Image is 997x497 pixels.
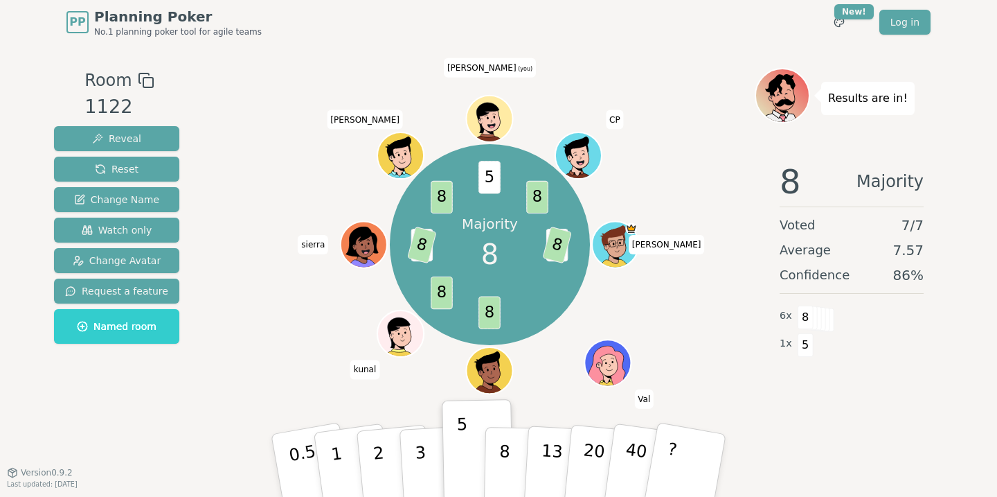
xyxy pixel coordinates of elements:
p: Results are in! [828,89,908,108]
span: 86 % [893,265,924,285]
span: Click to change your name [629,235,705,254]
span: spencer is the host [626,223,638,235]
span: 8 [481,234,498,275]
button: Named room [54,309,179,344]
span: Room [84,68,132,93]
span: Last updated: [DATE] [7,480,78,488]
span: 7 / 7 [901,216,924,235]
button: Version0.9.2 [7,467,73,478]
span: Click to change your name [634,390,654,409]
span: Planning Poker [94,7,262,26]
span: Click to change your name [298,235,328,254]
span: 8 [479,296,501,329]
span: No.1 planning poker tool for agile teams [94,26,262,37]
p: Majority [462,214,518,234]
span: Click to change your name [444,58,536,78]
span: Confidence [780,265,850,285]
button: Click to change your avatar [468,97,512,141]
button: Reveal [54,126,179,151]
span: 8 [408,226,438,263]
button: Watch only [54,218,179,243]
span: 8 [431,181,453,213]
button: New! [827,10,852,35]
span: 8 [527,181,549,213]
span: 5 [479,161,501,193]
span: 5 [798,333,814,357]
div: 1122 [84,93,154,121]
a: Log in [879,10,931,35]
button: Change Name [54,187,179,212]
span: 8 [780,165,801,198]
span: Request a feature [65,284,168,298]
span: 6 x [780,308,792,324]
span: Change Avatar [73,254,161,268]
span: 7.57 [892,241,924,260]
span: Reveal [92,132,141,146]
span: Voted [780,216,816,235]
button: Change Avatar [54,248,179,273]
span: 8 [798,306,814,329]
button: Request a feature [54,279,179,304]
span: 8 [543,226,573,263]
span: Version 0.9.2 [21,467,73,478]
span: 8 [431,277,453,309]
span: Reset [95,162,138,176]
button: Reset [54,157,179,182]
span: Majority [856,165,924,198]
a: PPPlanning PokerNo.1 planning poker tool for agile teams [66,7,262,37]
span: Change Name [74,193,159,207]
span: 1 x [780,336,792,351]
span: Click to change your name [350,360,379,380]
span: Click to change your name [327,110,403,130]
span: Named room [77,320,156,333]
span: Average [780,241,831,260]
span: Watch only [82,223,152,237]
span: (you) [517,66,533,72]
p: 5 [457,415,469,489]
span: PP [69,14,85,30]
span: Click to change your name [606,110,624,130]
div: New! [834,4,874,19]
